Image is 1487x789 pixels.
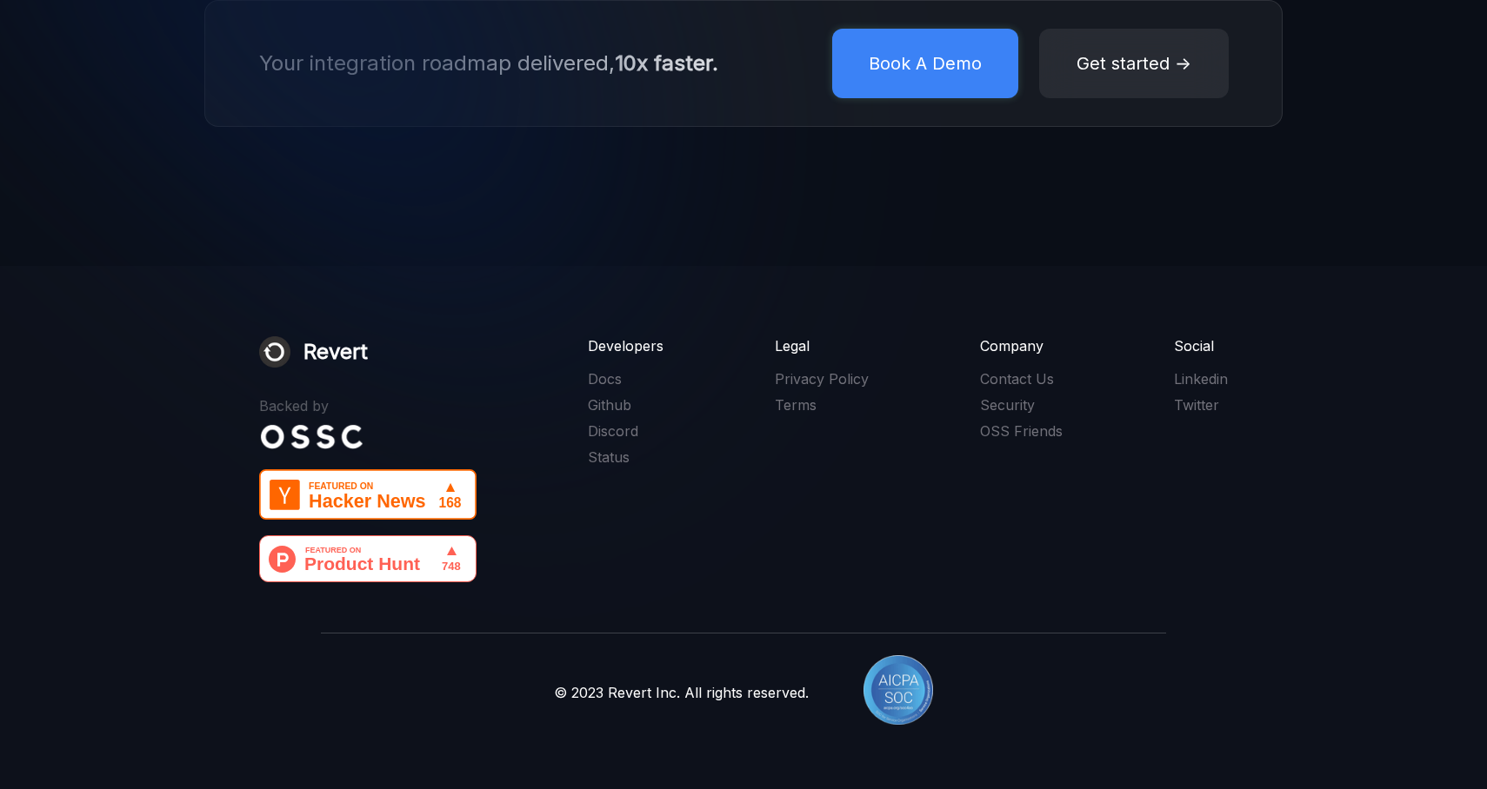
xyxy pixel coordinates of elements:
div: Developers [588,336,663,355]
div: Social [1174,336,1228,355]
a: Docs [588,369,663,388]
a: Github [588,395,663,414]
img: Revert - Open-source unified API for product integrations | Product Hunt [259,535,477,582]
img: Oss Capital [259,423,363,449]
button: Book A Demo [832,29,1018,98]
img: Featured on Hacker News [259,469,477,520]
a: OSS Friends [980,421,1063,441]
a: Contact Us [980,369,1063,388]
button: Get started → [1039,29,1229,98]
a: Privacy Policy [775,369,869,388]
a: Security [980,395,1063,414]
a: Twitter [1174,395,1228,414]
img: Revert [259,336,290,368]
div: © 2023 Revert Inc. All rights reserved. [554,682,809,703]
a: Oss Capital [259,423,363,454]
a: Terms [775,395,869,414]
div: Company [980,336,1063,355]
a: Linkedin [1174,369,1228,388]
a: Discord [588,421,663,441]
div: Backed by [259,395,329,416]
div: Legal [775,336,869,355]
a: Status [588,448,663,467]
div: Revert [303,336,368,368]
img: AICPA SOC [864,655,933,725]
